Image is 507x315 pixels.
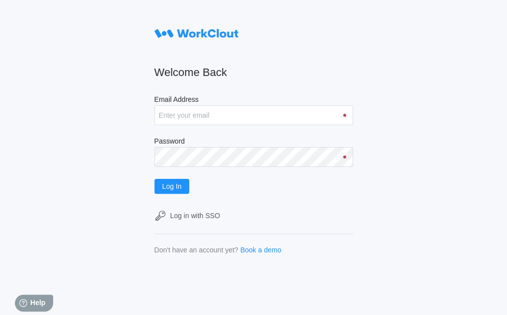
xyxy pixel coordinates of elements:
label: Email Address [154,95,353,105]
div: Don't have an account yet? [154,246,238,254]
button: Log In [154,179,190,194]
h2: Welcome Back [154,66,353,79]
div: Log in with SSO [170,212,220,220]
label: Password [154,137,353,147]
a: Book a demo [240,246,282,254]
span: Log In [162,183,182,190]
a: Log in with SSO [154,210,353,222]
input: Enter your email [154,105,353,125]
